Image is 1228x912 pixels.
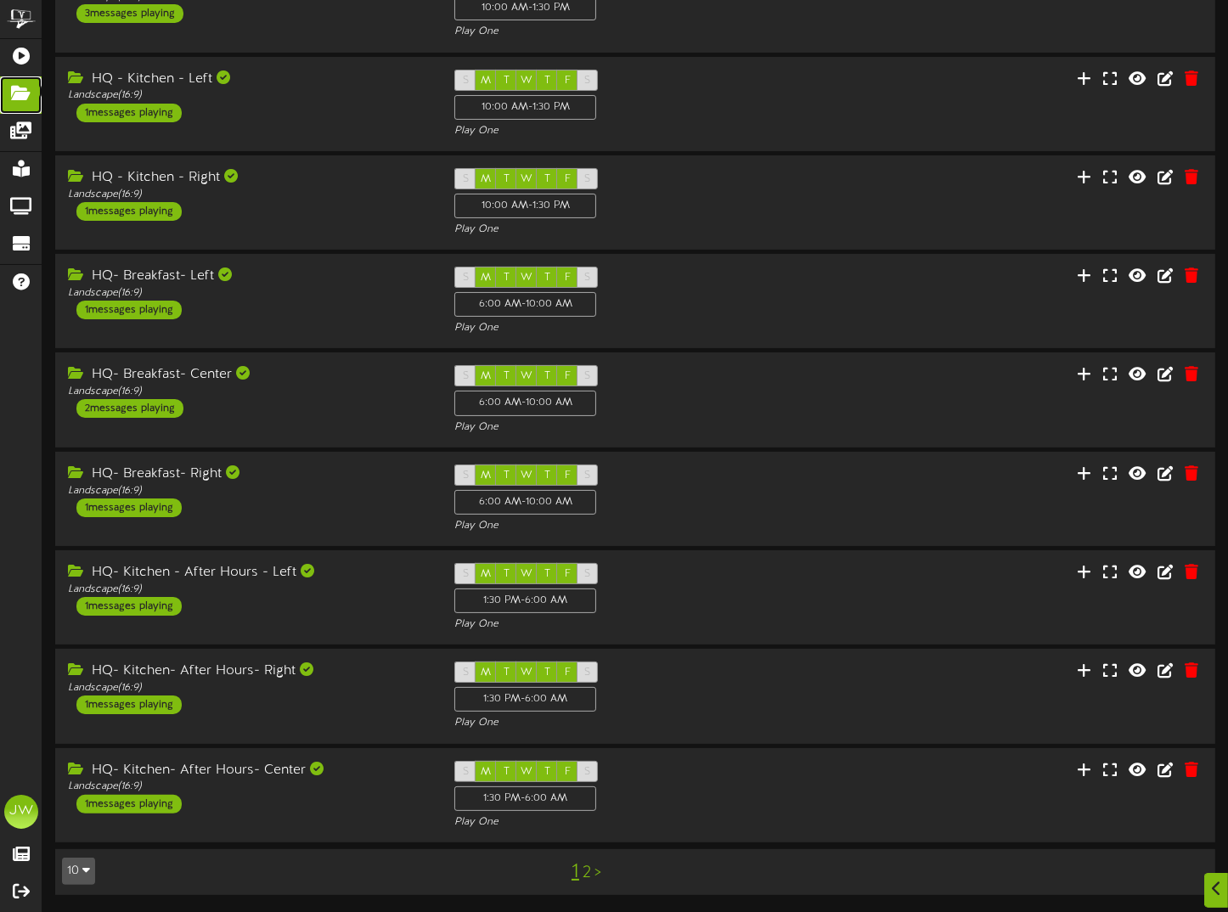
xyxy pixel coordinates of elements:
div: Play One [454,124,815,138]
span: M [481,370,491,382]
a: > [594,864,601,882]
span: M [481,272,491,284]
div: 1:30 PM - 6:00 AM [454,588,596,613]
span: M [481,75,491,87]
div: 6:00 AM - 10:00 AM [454,391,596,415]
div: 1 messages playing [76,301,182,319]
div: HQ- Breakfast- Left [68,267,429,286]
span: M [481,173,491,185]
span: T [544,568,550,580]
span: W [521,370,532,382]
div: Play One [454,222,815,237]
div: 1 messages playing [76,597,182,616]
span: S [584,766,590,778]
span: F [565,173,571,185]
span: W [521,173,532,185]
span: T [504,568,510,580]
span: T [544,272,550,284]
div: Landscape ( 16:9 ) [68,583,429,597]
span: S [463,272,469,284]
div: HQ- Kitchen - After Hours - Left [68,563,429,583]
div: HQ - Kitchen - Right [68,168,429,188]
div: 10:00 AM - 1:30 PM [454,194,596,218]
div: Landscape ( 16:9 ) [68,681,429,695]
span: S [463,370,469,382]
div: HQ - Kitchen - Left [68,70,429,89]
span: M [481,667,491,678]
div: 2 messages playing [76,399,183,418]
div: Play One [454,25,815,39]
span: S [463,667,469,678]
span: T [544,766,550,778]
div: HQ- Breakfast- Right [68,464,429,484]
div: 1:30 PM - 6:00 AM [454,786,596,811]
span: S [584,75,590,87]
div: Landscape ( 16:9 ) [68,286,429,301]
div: Play One [454,519,815,533]
div: Play One [454,716,815,730]
div: HQ- Kitchen- After Hours- Center [68,761,429,780]
span: W [521,568,532,580]
span: S [463,75,469,87]
div: HQ- Breakfast- Center [68,365,429,385]
span: T [504,370,510,382]
span: T [544,75,550,87]
span: F [565,667,571,678]
span: S [584,173,590,185]
div: JW [4,795,38,829]
span: T [504,272,510,284]
span: T [504,173,510,185]
div: 10:00 AM - 1:30 PM [454,95,596,120]
div: 6:00 AM - 10:00 AM [454,490,596,515]
span: S [584,470,590,481]
div: 1:30 PM - 6:00 AM [454,687,596,712]
div: Landscape ( 16:9 ) [68,188,429,202]
div: Play One [454,321,815,335]
a: 2 [583,864,591,882]
span: S [463,173,469,185]
button: 10 [62,858,95,885]
span: F [565,75,571,87]
span: S [463,766,469,778]
span: M [481,766,491,778]
span: S [463,470,469,481]
div: Landscape ( 16:9 ) [68,780,429,794]
span: T [544,370,550,382]
span: T [504,470,510,481]
span: T [544,470,550,481]
span: S [463,568,469,580]
span: M [481,470,491,481]
div: Play One [454,617,815,632]
a: 1 [572,861,579,883]
span: T [504,667,510,678]
div: Landscape ( 16:9 ) [68,385,429,399]
span: F [565,568,571,580]
div: Landscape ( 16:9 ) [68,484,429,498]
span: W [521,272,532,284]
span: S [584,568,590,580]
span: S [584,667,590,678]
span: F [565,272,571,284]
div: 6:00 AM - 10:00 AM [454,292,596,317]
span: W [521,667,532,678]
span: F [565,470,571,481]
span: F [565,370,571,382]
div: 1 messages playing [76,695,182,714]
div: HQ- Kitchen- After Hours- Right [68,661,429,681]
span: T [504,75,510,87]
span: S [584,370,590,382]
span: F [565,766,571,778]
span: M [481,568,491,580]
span: W [521,75,532,87]
div: Landscape ( 16:9 ) [68,88,429,103]
span: T [544,667,550,678]
div: 3 messages playing [76,4,183,23]
div: Play One [454,815,815,830]
span: W [521,470,532,481]
div: 1 messages playing [76,104,182,122]
span: T [544,173,550,185]
span: W [521,766,532,778]
div: 1 messages playing [76,202,182,221]
div: 1 messages playing [76,498,182,517]
span: S [584,272,590,284]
